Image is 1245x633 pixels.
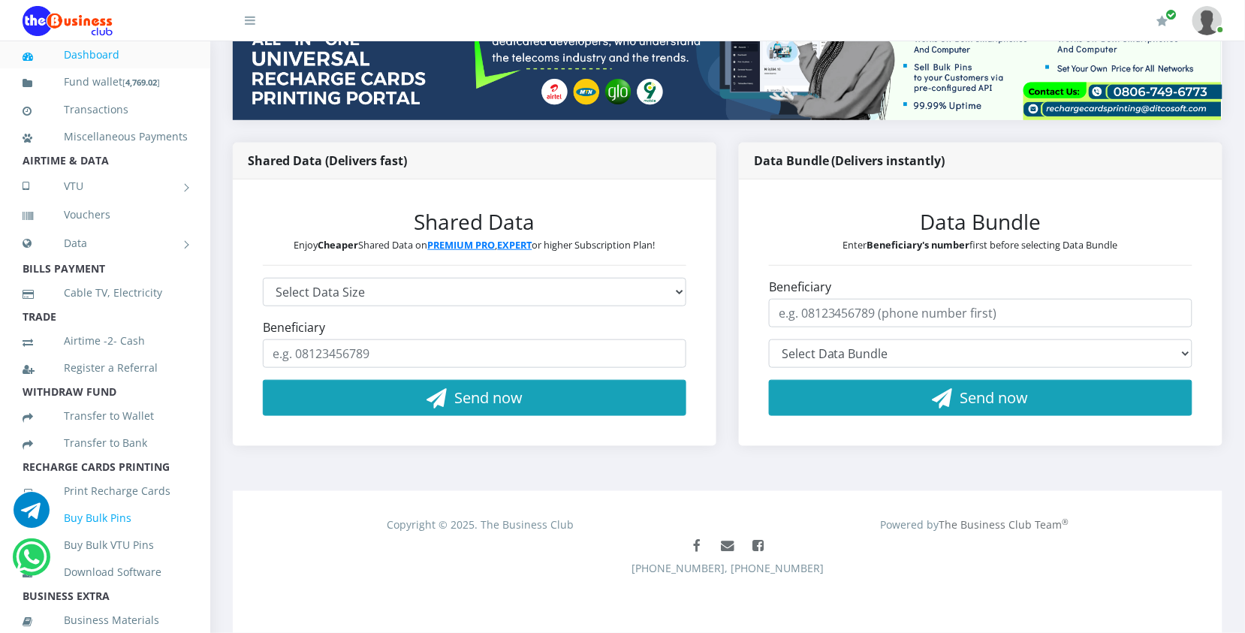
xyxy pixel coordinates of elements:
[248,152,407,169] strong: Shared Data (Delivers fast)
[23,119,188,154] a: Miscellaneous Payments
[263,209,686,235] h3: Shared Data
[1192,6,1222,35] img: User
[683,532,711,560] a: Like The Business Club Page
[23,555,188,589] a: Download Software
[14,503,50,528] a: Chat for support
[428,238,496,252] a: PREMIUM PRO
[16,550,47,575] a: Chat for support
[122,77,160,88] small: [ ]
[263,380,686,416] button: Send now
[318,238,359,252] b: Cheaper
[745,532,773,560] a: Join The Business Club Group
[23,38,188,72] a: Dashboard
[960,387,1029,408] span: Send now
[498,238,532,252] a: EXPERT
[23,399,188,433] a: Transfer to Wallet
[23,276,188,310] a: Cable TV, Electricity
[23,92,188,127] a: Transactions
[769,299,1192,327] input: e.g. 08123456789 (phone number first)
[23,426,188,460] a: Transfer to Bank
[23,474,188,508] a: Print Recharge Cards
[843,238,1118,252] small: Enter first before selecting Data Bundle
[263,339,686,368] input: e.g. 08123456789
[769,278,831,296] label: Beneficiary
[769,380,1192,416] button: Send now
[714,532,742,560] a: Mail us
[23,351,188,385] a: Register a Referral
[23,65,188,100] a: Fund wallet[4,769.02]
[23,167,188,205] a: VTU
[769,209,1192,235] h3: Data Bundle
[23,197,188,232] a: Vouchers
[125,77,157,88] b: 4,769.02
[23,528,188,562] a: Buy Bulk VTU Pins
[23,501,188,535] a: Buy Bulk Pins
[263,318,325,336] label: Beneficiary
[23,225,188,262] a: Data
[1166,9,1177,20] span: Renew/Upgrade Subscription
[234,517,728,532] div: Copyright © 2025. The Business Club
[1157,15,1168,27] i: Renew/Upgrade Subscription
[1063,517,1069,527] sup: ®
[23,6,113,36] img: Logo
[867,238,970,252] b: Beneficiary's number
[939,517,1069,532] a: The Business Club Team®
[454,387,523,408] span: Send now
[728,517,1222,532] div: Powered by
[245,532,1211,607] div: [PHONE_NUMBER], [PHONE_NUMBER]
[23,324,188,358] a: Airtime -2- Cash
[754,152,945,169] strong: Data Bundle (Delivers instantly)
[294,238,656,252] small: Enjoy Shared Data on , or higher Subscription Plan!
